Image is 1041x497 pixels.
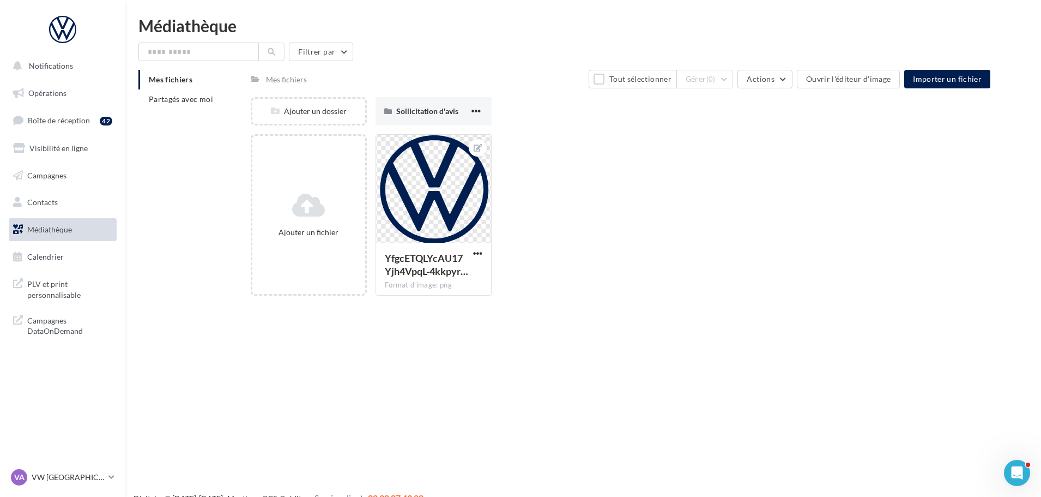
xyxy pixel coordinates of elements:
button: Actions [737,70,792,88]
button: Filtrer par [289,43,353,61]
button: Ouvrir l'éditeur d'image [797,70,900,88]
a: Boîte de réception42 [7,109,119,132]
span: Opérations [28,88,66,98]
span: Actions [747,74,774,83]
span: Visibilité en ligne [29,143,88,153]
a: Calendrier [7,245,119,268]
div: 42 [100,117,112,125]
a: Campagnes [7,164,119,187]
div: Ajouter un fichier [257,227,361,238]
span: Notifications [29,61,73,70]
a: Opérations [7,82,119,105]
a: Contacts [7,191,119,214]
a: Visibilité en ligne [7,137,119,160]
span: Campagnes DataOnDemand [27,313,112,337]
a: Médiathèque [7,218,119,241]
span: YfgcETQLYcAU17Yjh4VpqL-4kkpyrSu-qZwaGJE0xmhh6ioTKL55qbYEogXUgI3IqLC7U4gWdb5OcnPqRQ=s0 [385,252,468,277]
span: Partagés avec moi [149,94,213,104]
p: VW [GEOGRAPHIC_DATA] [32,472,104,483]
span: Calendrier [27,252,64,261]
button: Gérer(0) [676,70,734,88]
span: Campagnes [27,170,66,179]
span: VA [14,472,25,483]
span: Sollicitation d'avis [396,106,458,116]
div: Mes fichiers [266,74,307,85]
span: PLV et print personnalisable [27,277,112,300]
a: VA VW [GEOGRAPHIC_DATA] [9,467,117,488]
button: Tout sélectionner [589,70,676,88]
button: Notifications [7,55,114,77]
div: Format d'image: png [385,280,482,290]
a: Campagnes DataOnDemand [7,309,119,341]
a: PLV et print personnalisable [7,272,119,304]
span: Importer un fichier [913,74,982,83]
span: Contacts [27,197,58,207]
iframe: Intercom live chat [1004,460,1030,486]
span: Mes fichiers [149,75,192,84]
div: Ajouter un dossier [252,106,365,117]
span: Boîte de réception [28,116,90,125]
span: (0) [706,75,716,83]
span: Médiathèque [27,225,72,234]
button: Importer un fichier [904,70,990,88]
div: Médiathèque [138,17,1028,34]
